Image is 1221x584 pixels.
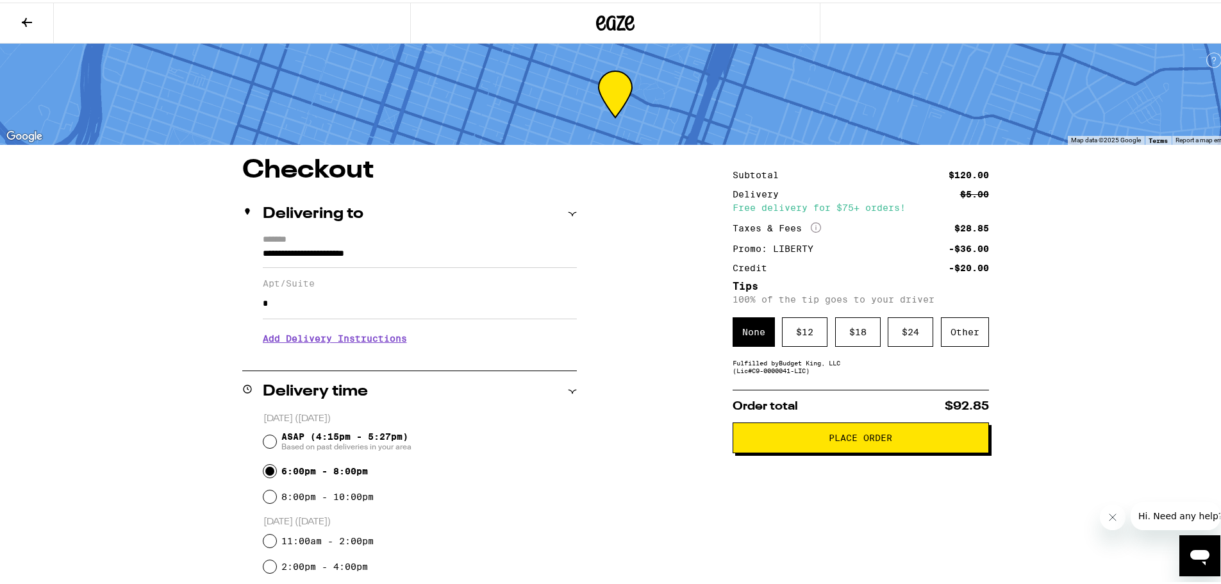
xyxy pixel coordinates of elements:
[733,220,821,231] div: Taxes & Fees
[733,315,775,344] div: None
[263,513,577,526] p: [DATE] ([DATE])
[835,315,881,344] div: $ 18
[829,431,892,440] span: Place Order
[281,559,368,569] label: 2:00pm - 4:00pm
[733,292,989,302] p: 100% of the tip goes to your driver
[1131,499,1220,528] iframe: Message from company
[949,168,989,177] div: $120.00
[263,381,368,397] h2: Delivery time
[263,204,363,219] h2: Delivering to
[941,315,989,344] div: Other
[733,279,989,289] h5: Tips
[263,276,577,286] label: Apt/Suite
[945,398,989,410] span: $92.85
[954,221,989,230] div: $28.85
[733,356,989,372] div: Fulfilled by Budget King, LLC (Lic# C9-0000041-LIC )
[733,242,822,251] div: Promo: LIBERTY
[281,533,374,544] label: 11:00am - 2:00pm
[281,489,374,499] label: 8:00pm - 10:00pm
[242,155,577,181] h1: Checkout
[3,126,46,142] img: Google
[281,463,368,474] label: 6:00pm - 8:00pm
[733,420,989,451] button: Place Order
[281,429,411,449] span: ASAP (4:15pm - 5:27pm)
[1179,533,1220,574] iframe: Button to launch messaging window
[263,321,577,351] h3: Add Delivery Instructions
[888,315,933,344] div: $ 24
[733,261,776,270] div: Credit
[263,351,577,361] p: We'll contact you at [PHONE_NUMBER] when we arrive
[8,9,92,19] span: Hi. Need any help?
[1100,502,1125,528] iframe: Close message
[733,187,788,196] div: Delivery
[949,242,989,251] div: -$36.00
[281,439,411,449] span: Based on past deliveries in your area
[1149,134,1168,142] a: Terms
[960,187,989,196] div: $5.00
[1071,134,1141,141] span: Map data ©2025 Google
[782,315,827,344] div: $ 12
[733,168,788,177] div: Subtotal
[263,410,577,422] p: [DATE] ([DATE])
[3,126,46,142] a: Open this area in Google Maps (opens a new window)
[733,398,798,410] span: Order total
[733,201,989,210] div: Free delivery for $75+ orders!
[949,261,989,270] div: -$20.00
